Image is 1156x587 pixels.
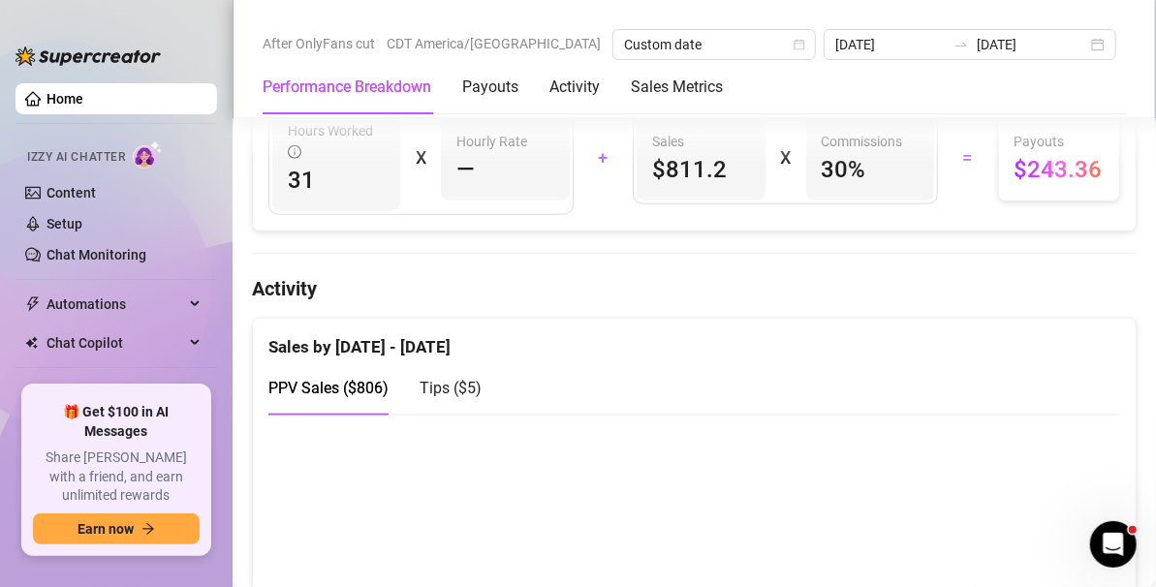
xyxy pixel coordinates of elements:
[252,275,1137,302] h4: Activity
[977,34,1087,55] input: End date
[585,142,622,173] div: +
[416,142,425,173] div: X
[456,154,475,185] span: —
[822,154,919,185] span: 30 %
[1015,154,1105,185] span: $243.36
[133,140,163,169] img: AI Chatter
[549,76,600,99] div: Activity
[794,39,805,50] span: calendar
[47,289,184,320] span: Automations
[33,513,200,544] button: Earn nowarrow-right
[288,165,385,196] span: 31
[822,131,903,152] article: Commissions
[47,247,146,263] a: Chat Monitoring
[953,37,969,52] span: swap-right
[47,91,83,107] a: Home
[624,30,804,59] span: Custom date
[652,131,749,152] span: Sales
[835,34,946,55] input: Start date
[47,185,96,201] a: Content
[652,154,749,185] span: $811.2
[420,379,482,397] span: Tips ( $5 )
[268,379,389,397] span: PPV Sales ( $806 )
[47,327,184,358] span: Chat Copilot
[25,296,41,312] span: thunderbolt
[16,46,161,66] img: logo-BBDzfeDw.svg
[950,142,986,173] div: =
[268,319,1120,360] div: Sales by [DATE] - [DATE]
[47,216,82,232] a: Setup
[781,142,791,173] div: X
[33,403,200,441] span: 🎁 Get $100 in AI Messages
[1015,131,1105,152] span: Payouts
[631,76,723,99] div: Sales Metrics
[456,131,527,152] article: Hourly Rate
[1090,521,1137,568] iframe: Intercom live chat
[33,448,200,506] span: Share [PERSON_NAME] with a friend, and earn unlimited rewards
[263,29,375,58] span: After OnlyFans cut
[141,522,155,536] span: arrow-right
[462,76,518,99] div: Payouts
[27,148,125,167] span: Izzy AI Chatter
[25,336,38,350] img: Chat Copilot
[78,521,134,537] span: Earn now
[288,120,385,163] span: Hours Worked
[263,76,431,99] div: Performance Breakdown
[387,29,601,58] span: CDT America/[GEOGRAPHIC_DATA]
[288,145,301,159] span: info-circle
[953,37,969,52] span: to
